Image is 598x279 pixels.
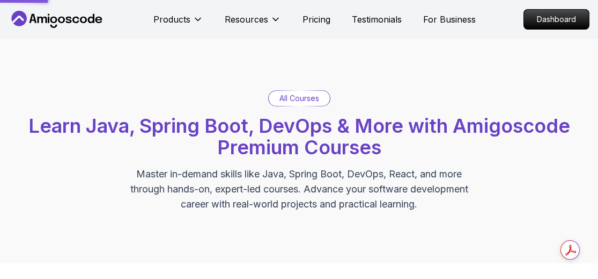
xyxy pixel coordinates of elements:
[523,9,589,30] a: Dashboard
[302,13,330,26] a: Pricing
[153,13,190,26] p: Products
[524,10,589,29] p: Dashboard
[225,13,281,34] button: Resources
[225,13,268,26] p: Resources
[423,13,476,26] a: For Business
[28,114,570,159] span: Learn Java, Spring Boot, DevOps & More with Amigoscode Premium Courses
[153,13,203,34] button: Products
[279,93,319,104] p: All Courses
[352,13,402,26] a: Testimonials
[119,167,479,212] p: Master in-demand skills like Java, Spring Boot, DevOps, React, and more through hands-on, expert-...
